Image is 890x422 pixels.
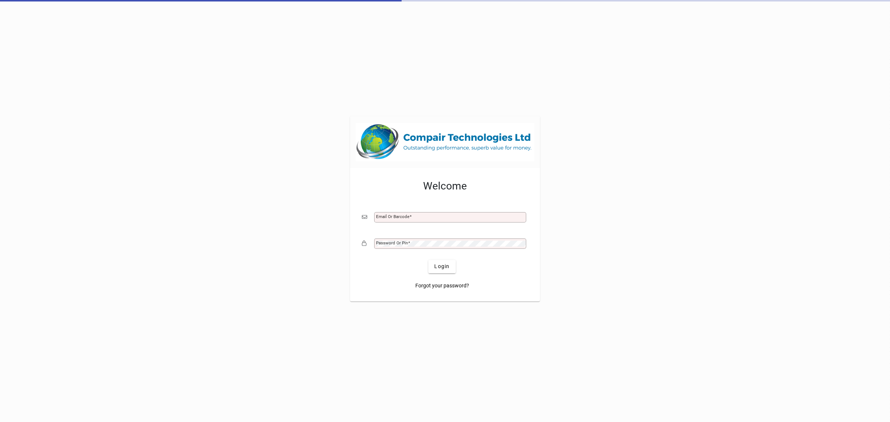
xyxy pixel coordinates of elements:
span: Login [434,263,449,270]
h2: Welcome [362,180,528,192]
span: Forgot your password? [415,282,469,290]
a: Forgot your password? [412,279,472,293]
button: Login [428,260,455,273]
mat-label: Password or Pin [376,240,408,245]
mat-label: Email or Barcode [376,214,409,219]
